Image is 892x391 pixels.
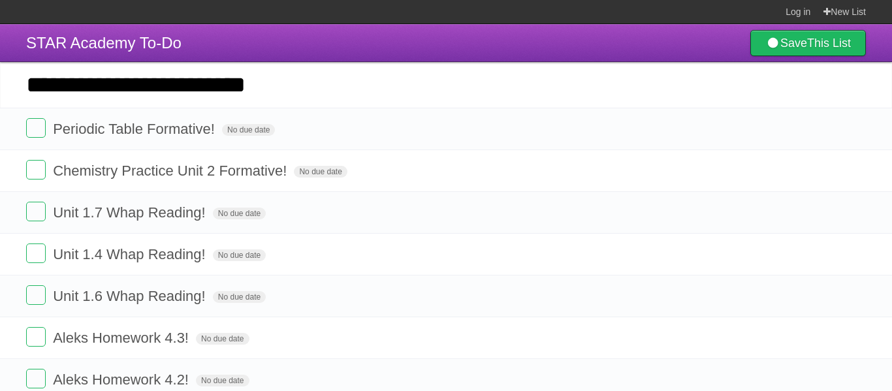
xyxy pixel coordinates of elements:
label: Done [26,118,46,138]
span: Unit 1.4 Whap Reading! [53,246,209,262]
b: This List [807,37,851,50]
a: SaveThis List [750,30,866,56]
span: No due date [294,166,347,178]
span: No due date [213,208,266,219]
span: Periodic Table Formative! [53,121,218,137]
span: Aleks Homework 4.3! [53,330,192,346]
label: Done [26,160,46,180]
label: Done [26,243,46,263]
span: No due date [213,291,266,303]
span: No due date [222,124,275,136]
label: Done [26,327,46,347]
label: Done [26,369,46,388]
span: No due date [213,249,266,261]
span: Unit 1.6 Whap Reading! [53,288,209,304]
span: STAR Academy To-Do [26,34,182,52]
label: Done [26,285,46,305]
span: Aleks Homework 4.2! [53,371,192,388]
span: No due date [196,333,249,345]
span: Chemistry Practice Unit 2 Formative! [53,163,290,179]
label: Done [26,202,46,221]
span: Unit 1.7 Whap Reading! [53,204,209,221]
span: No due date [196,375,249,386]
